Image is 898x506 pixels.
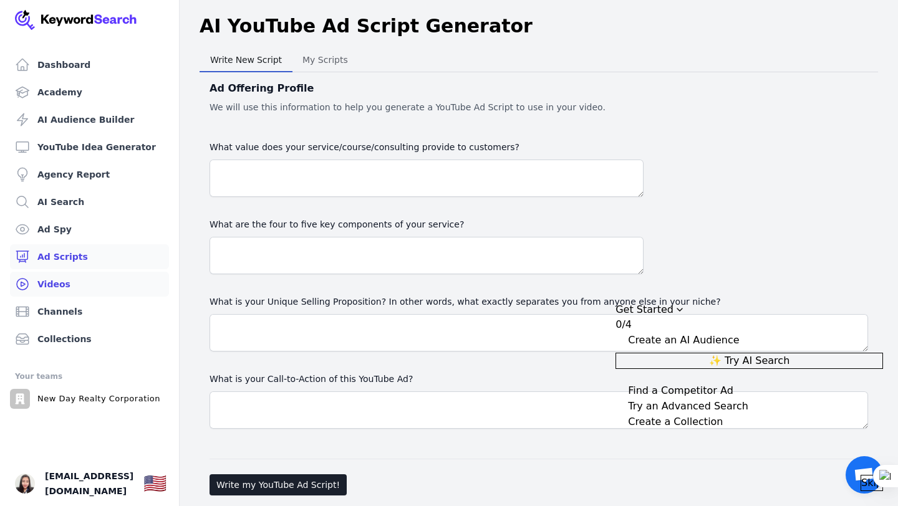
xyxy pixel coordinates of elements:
[616,414,883,429] button: Expand Checklist
[628,333,739,348] div: Create an AI Audience
[15,474,35,494] img: Angely Tatad
[15,369,164,384] div: Your teams
[616,399,883,414] button: Expand Checklist
[616,317,632,332] div: 0/4
[210,294,868,309] label: What is your Unique Selling Proposition? In other words, what exactly separates you from anyone e...
[10,389,195,409] button: Open organization switcher
[10,299,169,324] a: Channels
[10,135,169,160] a: YouTube Idea Generator
[143,472,167,495] div: 🇺🇸
[143,471,167,496] button: 🇺🇸
[45,469,133,499] span: [EMAIL_ADDRESS][DOMAIN_NAME]
[861,475,882,490] span: Skip
[10,389,30,409] img: New Day Realty Corporation
[709,353,789,368] span: ✨ Try AI Search
[210,474,347,495] button: Write my YouTube Ad Script!
[628,399,748,414] div: Try an Advanced Search
[210,217,644,232] label: What are the four to five key components of your service?
[10,52,169,77] a: Dashboard
[297,51,353,69] span: My Scripts
[10,327,169,351] a: Collections
[616,302,883,491] div: Get Started
[628,414,723,429] div: Create a Collection
[616,333,883,348] button: Collapse Checklist
[616,302,883,332] button: Collapse Checklist
[200,15,533,37] h1: AI YouTube Ad Script Generator
[10,189,169,214] a: AI Search
[15,10,137,30] img: Your Company
[210,80,868,97] h2: Ad Offering Profile
[10,162,169,187] a: Agency Report
[210,140,644,155] label: What value does your service/course/consulting provide to customers?
[205,51,287,69] span: Write New Script
[628,383,733,398] div: Find a Competitor Ad
[616,383,883,398] button: Expand Checklist
[616,302,883,317] div: Drag to move checklist
[10,244,169,269] a: Ad Scripts
[616,302,673,317] div: Get Started
[15,474,35,494] button: Open user button
[10,217,169,242] a: Ad Spy
[861,475,883,491] button: Skip
[210,371,868,386] label: What is your Call-to-Action of this YouTube Ad?
[210,100,868,115] p: We will use this information to help you generate a YouTube Ad Script to use in your video.
[10,272,169,297] a: Videos
[616,353,883,369] button: ✨ Try AI Search
[37,393,160,404] p: New Day Realty Corporation
[10,107,169,132] a: AI Audience Builder
[10,80,169,105] a: Academy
